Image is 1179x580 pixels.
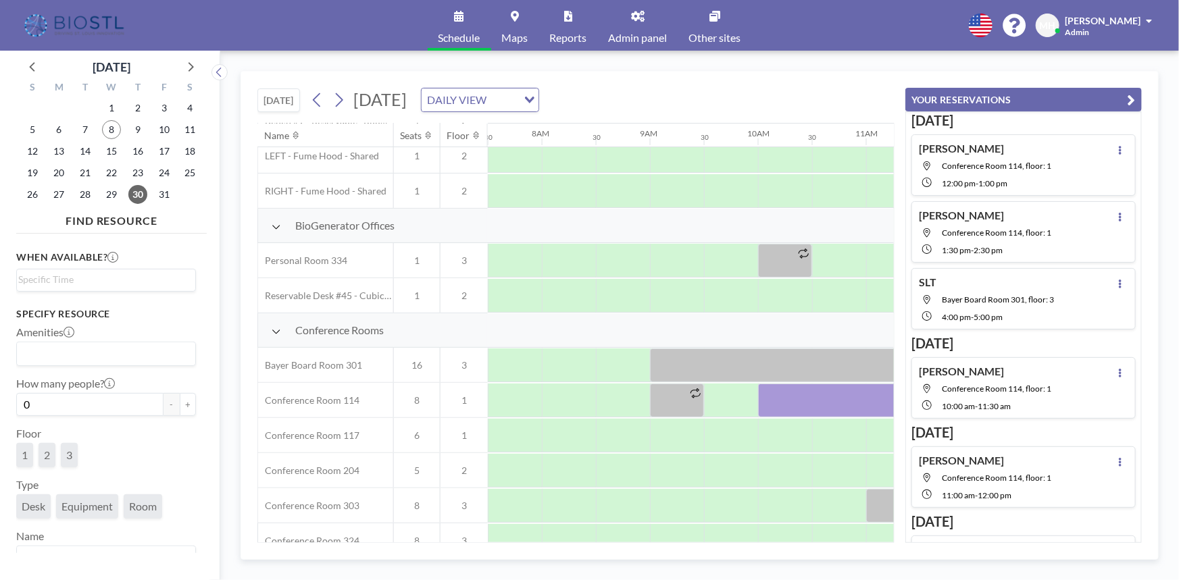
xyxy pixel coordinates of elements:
span: Friday, October 31, 2025 [155,185,174,204]
span: Sunday, October 12, 2025 [23,142,42,161]
span: 3 [441,500,488,512]
button: [DATE] [257,88,300,112]
span: 3 [441,255,488,267]
div: Search for option [17,269,195,290]
div: Search for option [422,88,538,111]
span: Thursday, October 30, 2025 [128,185,147,204]
span: Conference Room 114, floor: 1 [942,473,1051,483]
div: S [177,80,203,97]
label: Amenities [16,325,74,339]
h4: FIND RESOURCE [16,209,207,228]
span: Reports [550,32,587,43]
span: Friday, October 10, 2025 [155,120,174,139]
span: Thursday, October 23, 2025 [128,163,147,182]
span: Desk [22,500,45,512]
span: 3 [441,359,488,371]
span: Wednesday, October 8, 2025 [102,120,121,139]
span: 1 [22,448,28,461]
div: W [99,80,125,97]
span: Sunday, October 19, 2025 [23,163,42,182]
span: 2 [441,465,488,477]
span: - [971,312,974,322]
span: Thursday, October 2, 2025 [128,99,147,117]
span: Thursday, October 9, 2025 [128,120,147,139]
span: Reservable Desk #45 - Cubicle Area (Office 206) [258,290,393,302]
div: 8AM [532,128,549,138]
h3: [DATE] [911,112,1136,129]
span: 2 [44,448,50,461]
button: + [180,393,196,416]
span: Conference Rooms [295,323,384,337]
h3: [DATE] [911,513,1136,530]
span: 8 [394,394,440,406]
span: Sunday, October 26, 2025 [23,185,42,204]
h4: [PERSON_NAME] [919,365,1004,378]
div: Name [265,130,290,142]
span: Personal Room 334 [258,255,347,267]
span: Conference Room 303 [258,500,359,512]
span: DAILY VIEW [424,91,489,109]
h3: Specify resource [16,308,196,320]
h4: [PERSON_NAME] [919,142,1004,155]
div: M [46,80,72,97]
span: LEFT - Fume Hood - Shared [258,150,379,162]
span: Bayer Board Room 301 [258,359,362,371]
span: Equipment [61,500,113,512]
div: 11AM [856,128,878,138]
span: BioGenerator Offices [295,219,395,232]
div: 30 [701,133,709,142]
h4: SLT [919,275,936,289]
div: Search for option [17,342,195,365]
div: 10AM [748,128,770,138]
span: 4:00 PM [942,312,971,322]
label: Floor [16,427,41,440]
span: 1 [441,394,488,406]
h4: [PERSON_NAME] [919,209,1004,222]
h3: [DATE] [911,335,1136,352]
span: Wednesday, October 22, 2025 [102,163,121,182]
div: S [20,80,46,97]
div: [DATE] [93,57,130,76]
button: - [164,393,180,416]
span: Friday, October 3, 2025 [155,99,174,117]
span: 12:00 PM [942,178,976,188]
span: Conference Room 117 [258,429,359,442]
h3: [DATE] [911,424,1136,441]
span: Room [129,500,157,512]
span: Saturday, October 11, 2025 [181,120,200,139]
span: Maps [502,32,528,43]
span: Friday, October 17, 2025 [155,142,174,161]
span: 11:00 AM [942,490,975,500]
span: 5 [394,465,440,477]
div: T [72,80,99,97]
input: Search for option [18,272,188,287]
span: Other sites [689,32,741,43]
span: Saturday, October 25, 2025 [181,163,200,182]
span: Conference Room 324 [258,535,359,547]
span: - [971,245,974,255]
span: Saturday, October 18, 2025 [181,142,200,161]
input: Search for option [491,91,516,109]
span: Wednesday, October 29, 2025 [102,185,121,204]
label: Type [16,478,39,492]
span: 12:00 PM [978,490,1011,500]
span: 2 [441,185,488,197]
span: Schedule [438,32,480,43]
span: Wednesday, October 1, 2025 [102,99,121,117]
span: Conference Room 114, floor: 1 [942,384,1051,394]
span: Bayer Board Room 301, floor: 3 [942,294,1054,305]
span: Monday, October 6, 2025 [49,120,68,139]
span: Tuesday, October 21, 2025 [76,163,95,182]
span: MH [1040,20,1056,32]
span: 1 [394,290,440,302]
div: Search for option [17,546,195,569]
span: 1 [441,429,488,442]
div: 30 [484,133,493,142]
input: Search for option [18,549,188,566]
span: - [976,178,978,188]
span: Friday, October 24, 2025 [155,163,174,182]
span: 6 [394,429,440,442]
div: 30 [593,133,601,142]
span: Tuesday, October 7, 2025 [76,120,95,139]
div: 9AM [640,128,657,138]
